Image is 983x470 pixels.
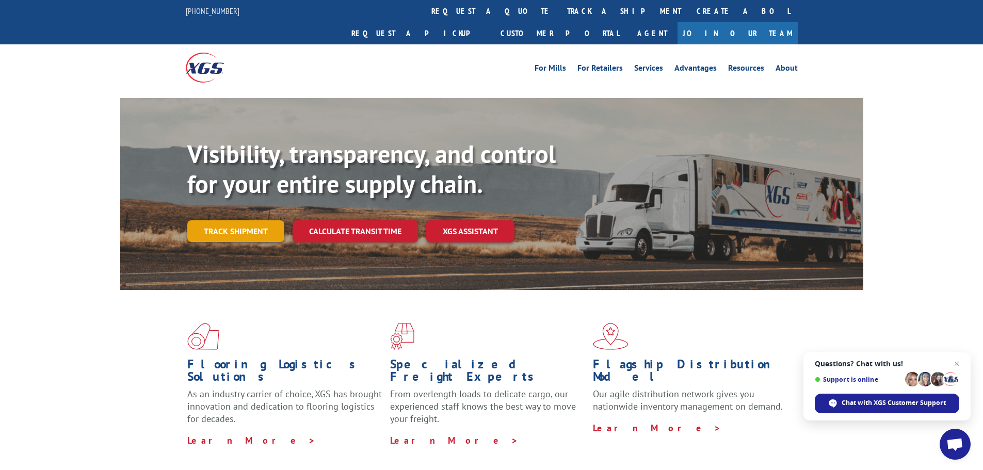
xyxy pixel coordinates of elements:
b: Visibility, transparency, and control for your entire supply chain. [187,138,556,200]
img: xgs-icon-total-supply-chain-intelligence-red [187,323,219,350]
h1: Specialized Freight Experts [390,358,585,388]
a: For Retailers [577,64,623,75]
span: As an industry carrier of choice, XGS has brought innovation and dedication to flooring logistics... [187,388,382,425]
p: From overlength loads to delicate cargo, our experienced staff knows the best way to move your fr... [390,388,585,434]
span: Questions? Chat with us! [815,360,959,368]
a: Services [634,64,663,75]
span: Our agile distribution network gives you nationwide inventory management on demand. [593,388,783,412]
h1: Flooring Logistics Solutions [187,358,382,388]
a: Join Our Team [678,22,798,44]
div: Chat with XGS Customer Support [815,394,959,413]
span: Chat with XGS Customer Support [842,398,946,408]
a: For Mills [535,64,566,75]
a: Customer Portal [493,22,627,44]
a: About [776,64,798,75]
a: Agent [627,22,678,44]
h1: Flagship Distribution Model [593,358,788,388]
span: Support is online [815,376,901,383]
div: Open chat [940,429,971,460]
a: Resources [728,64,764,75]
a: Advantages [674,64,717,75]
span: Close chat [950,358,963,370]
a: Calculate transit time [293,220,418,242]
img: xgs-icon-focused-on-flooring-red [390,323,414,350]
a: Learn More > [390,434,519,446]
a: XGS ASSISTANT [426,220,514,242]
a: Request a pickup [344,22,493,44]
a: Learn More > [593,422,721,434]
img: xgs-icon-flagship-distribution-model-red [593,323,629,350]
a: Learn More > [187,434,316,446]
a: [PHONE_NUMBER] [186,6,239,16]
a: Track shipment [187,220,284,242]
